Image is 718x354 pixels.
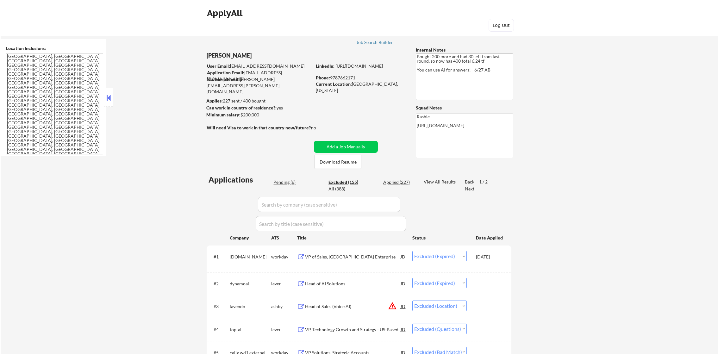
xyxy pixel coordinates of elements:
[207,77,240,82] strong: Mailslurp Email:
[207,63,312,69] div: [EMAIL_ADDRESS][DOMAIN_NAME]
[356,40,393,46] a: Job Search Builder
[271,281,297,287] div: lever
[214,281,225,287] div: #2
[207,70,312,82] div: [EMAIL_ADDRESS][DOMAIN_NAME]
[207,52,337,59] div: [PERSON_NAME]
[230,326,271,333] div: toptal
[356,40,393,45] div: Job Search Builder
[6,45,103,52] div: Location Inclusions:
[465,186,475,192] div: Next
[328,179,360,185] div: Excluded (155)
[489,19,514,32] button: Log Out
[416,105,513,111] div: Squad Notes
[400,278,406,289] div: JD
[305,281,401,287] div: Head of AI Solutions
[479,179,494,185] div: 1 / 2
[207,8,244,18] div: ApplyAll
[476,235,504,241] div: Date Applied
[206,112,312,118] div: $200,000
[271,254,297,260] div: workday
[271,326,297,333] div: lever
[305,303,401,310] div: Head of Sales (Voice AI)
[400,251,406,262] div: JD
[400,324,406,335] div: JD
[314,141,378,153] button: Add a Job Manually
[465,179,475,185] div: Back
[311,125,329,131] div: no
[207,70,244,75] strong: Application Email:
[207,63,230,69] strong: User Email:
[206,112,240,117] strong: Minimum salary:
[400,301,406,312] div: JD
[258,197,400,212] input: Search by company (case sensitive)
[230,235,271,241] div: Company
[230,254,271,260] div: [DOMAIN_NAME]
[273,179,305,185] div: Pending (6)
[416,47,513,53] div: Internal Notes
[214,303,225,310] div: #3
[230,281,271,287] div: dynamoai
[316,81,405,93] div: [GEOGRAPHIC_DATA], [US_STATE]
[206,98,223,103] strong: Applies:
[316,75,330,80] strong: Phone:
[209,176,271,183] div: Applications
[316,63,334,69] strong: LinkedIn:
[335,63,383,69] a: [URL][DOMAIN_NAME]
[305,326,401,333] div: VP, Technology Growth and Strategy - US-Based
[256,216,406,231] input: Search by title (case sensitive)
[214,326,225,333] div: #4
[476,254,504,260] div: [DATE]
[230,303,271,310] div: lavendo
[214,254,225,260] div: #1
[206,98,312,104] div: 227 sent / 400 bought
[271,235,297,241] div: ATS
[297,235,406,241] div: Title
[305,254,401,260] div: VP of Sales, [GEOGRAPHIC_DATA] Enterprise
[271,303,297,310] div: ashby
[383,179,415,185] div: Applied (227)
[328,186,360,192] div: All (388)
[207,76,312,95] div: [PERSON_NAME][EMAIL_ADDRESS][PERSON_NAME][DOMAIN_NAME]
[207,125,312,130] strong: Will need Visa to work in that country now/future?:
[206,105,277,110] strong: Can work in country of residence?:
[206,105,310,111] div: yes
[316,75,405,81] div: 9787662171
[315,155,361,169] button: Download Resume
[412,232,467,243] div: Status
[388,301,397,310] button: warning_amber
[424,179,458,185] div: View All Results
[316,81,352,87] strong: Current Location:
